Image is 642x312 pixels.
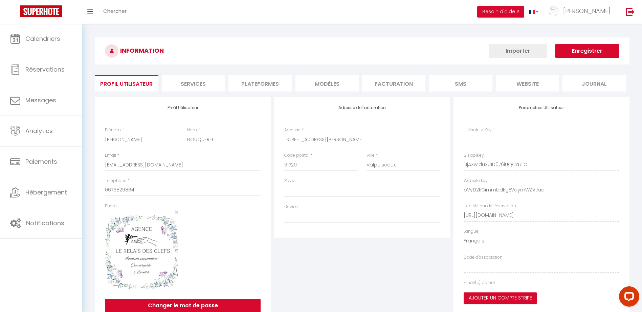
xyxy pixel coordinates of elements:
label: Ville [367,152,375,159]
label: Website key [464,178,488,184]
span: Réservations [25,65,65,74]
img: 17472364904937.jpg [105,215,178,289]
label: Langue [464,228,479,235]
label: Email(s) parent [464,280,495,286]
h3: INFORMATION [95,37,629,64]
img: ... [549,6,559,16]
li: Services [162,75,225,92]
button: Ajouter un compte Stripe [464,292,537,304]
label: Lien Moteur de réservation [464,203,516,209]
span: Hébergement [25,188,67,197]
h4: Adresse de facturation [284,105,440,110]
h4: Paramètres Utilisateur [464,105,619,110]
button: Besoin d'aide ? [477,6,524,18]
h4: Profil Utilisateur [105,105,261,110]
label: Téléphone [105,178,127,184]
label: Photo [105,203,117,209]
span: Notifications [26,219,64,227]
li: MODÈLES [295,75,359,92]
img: logout [626,7,635,16]
button: Enregistrer [555,44,619,58]
button: Importer [489,44,547,58]
span: Analytics [25,127,53,135]
button: Close [175,209,178,215]
label: Email [105,152,116,159]
span: Messages [25,96,56,104]
li: SMS [429,75,492,92]
label: Code postal [284,152,309,159]
span: Chercher [103,7,127,15]
label: Pays [284,178,294,184]
li: Plateformes [228,75,292,92]
label: Nom [187,127,197,133]
span: [PERSON_NAME] [563,7,611,15]
label: Adresse [284,127,301,133]
img: Super Booking [20,5,62,17]
li: Facturation [362,75,425,92]
li: website [496,75,559,92]
span: Calendriers [25,34,60,43]
label: Prénom [105,127,121,133]
label: Utilisateur Key [464,127,492,133]
label: SH apiKey [464,152,484,159]
label: Devise [284,204,298,210]
span: Paiements [25,157,57,166]
li: Journal [562,75,626,92]
iframe: LiveChat chat widget [614,284,642,312]
li: Profil Utilisateur [95,75,158,92]
span: × [175,208,178,216]
label: Code d'association [464,254,503,261]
